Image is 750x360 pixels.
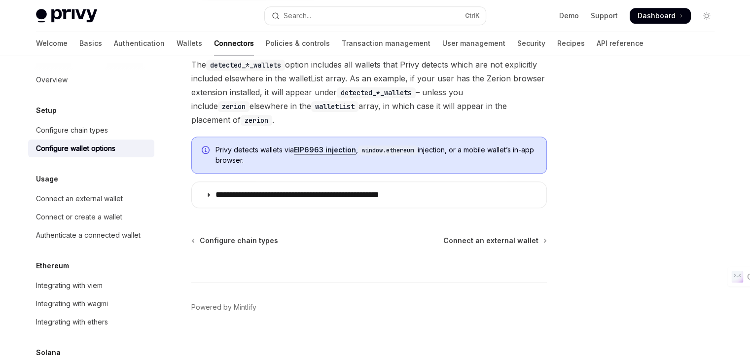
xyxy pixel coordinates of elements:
a: Authenticate a connected wallet [28,226,154,244]
a: Basics [79,32,102,55]
a: Connect an external wallet [28,190,154,208]
span: Connect an external wallet [443,236,538,246]
code: zerion [218,101,250,112]
code: window.ethereum [358,145,418,155]
a: Configure chain types [28,121,154,139]
span: Ctrl K [465,12,480,20]
code: walletList [311,101,358,112]
a: Powered by Mintlify [191,302,256,312]
div: Authenticate a connected wallet [36,229,141,241]
div: Overview [36,74,68,86]
button: Toggle dark mode [699,8,714,24]
div: Search... [284,10,311,22]
a: EIP6963 injection [294,145,356,154]
a: Configure chain types [192,236,278,246]
a: Transaction management [342,32,430,55]
span: The option includes all wallets that Privy detects which are not explicitly included elsewhere in... [191,58,547,127]
a: User management [442,32,505,55]
a: Welcome [36,32,68,55]
a: Wallets [177,32,202,55]
svg: Info [202,146,212,156]
h5: Solana [36,347,61,359]
h5: Setup [36,105,57,116]
div: Configure chain types [36,124,108,136]
img: light logo [36,9,97,23]
a: Connect or create a wallet [28,208,154,226]
div: Integrating with ethers [36,316,108,328]
a: API reference [597,32,643,55]
button: Open search [265,7,486,25]
div: Connect an external wallet [36,193,123,205]
code: detected_*_wallets [337,87,416,98]
span: Dashboard [638,11,676,21]
div: Integrating with viem [36,280,103,291]
a: Integrating with viem [28,277,154,294]
a: Demo [559,11,579,21]
a: Dashboard [630,8,691,24]
a: Recipes [557,32,585,55]
div: Configure wallet options [36,143,115,154]
a: Support [591,11,618,21]
h5: Usage [36,173,58,185]
a: Security [517,32,545,55]
a: Integrating with ethers [28,313,154,331]
div: Integrating with wagmi [36,298,108,310]
div: Connect or create a wallet [36,211,122,223]
span: Configure chain types [200,236,278,246]
a: Policies & controls [266,32,330,55]
a: Configure wallet options [28,140,154,157]
a: Connect an external wallet [443,236,546,246]
a: Overview [28,71,154,89]
code: zerion [241,115,272,126]
h5: Ethereum [36,260,69,272]
a: Connectors [214,32,254,55]
a: Integrating with wagmi [28,295,154,313]
code: detected_*_wallets [206,60,285,71]
span: Privy detects wallets via , injection, or a mobile wallet’s in-app browser. [215,145,536,165]
a: Authentication [114,32,165,55]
